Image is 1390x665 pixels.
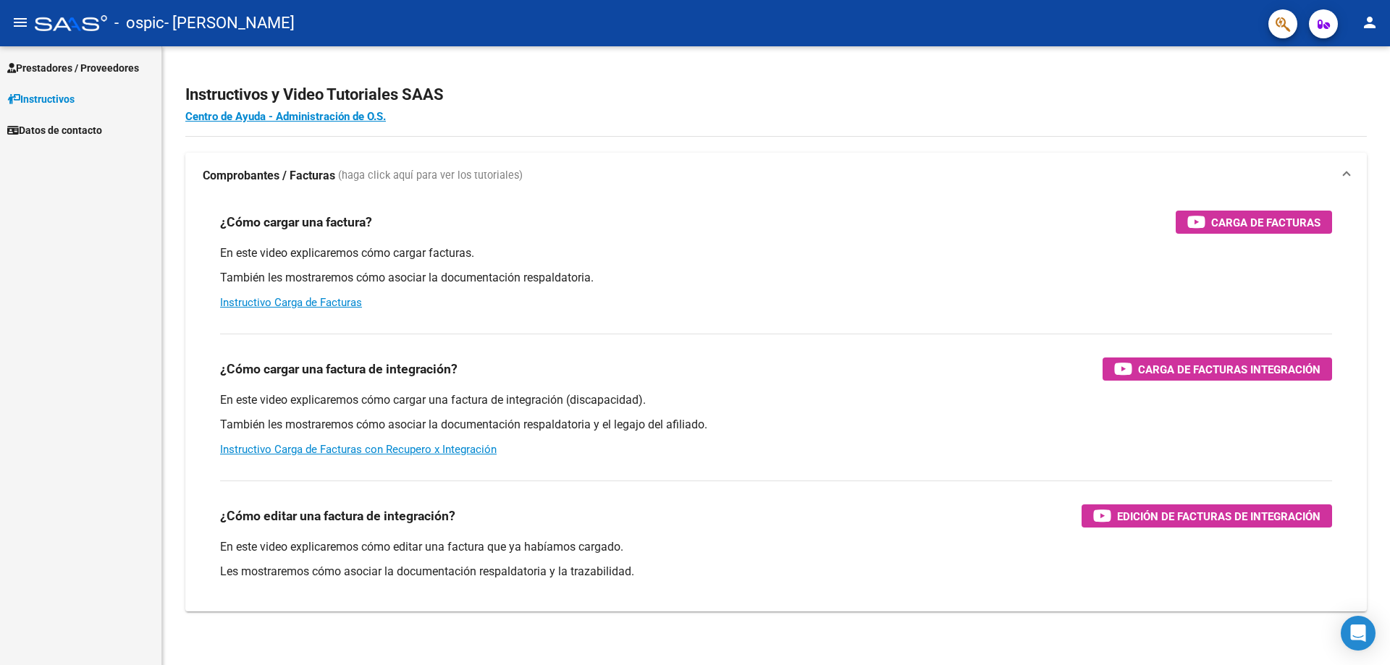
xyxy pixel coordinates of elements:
span: Carga de Facturas Integración [1138,360,1320,378]
h2: Instructivos y Video Tutoriales SAAS [185,81,1367,109]
p: Les mostraremos cómo asociar la documentación respaldatoria y la trazabilidad. [220,564,1332,580]
h3: ¿Cómo cargar una factura? [220,212,372,232]
span: Prestadores / Proveedores [7,60,139,76]
mat-icon: person [1361,14,1378,31]
p: En este video explicaremos cómo editar una factura que ya habíamos cargado. [220,539,1332,555]
p: También les mostraremos cómo asociar la documentación respaldatoria. [220,270,1332,286]
h3: ¿Cómo cargar una factura de integración? [220,359,458,379]
span: Datos de contacto [7,122,102,138]
span: Carga de Facturas [1211,213,1320,232]
p: En este video explicaremos cómo cargar una factura de integración (discapacidad). [220,392,1332,408]
span: Instructivos [7,91,75,107]
a: Instructivo Carga de Facturas con Recupero x Integración [220,443,497,456]
span: Edición de Facturas de integración [1117,507,1320,525]
p: También les mostraremos cómo asociar la documentación respaldatoria y el legajo del afiliado. [220,417,1332,433]
span: - [PERSON_NAME] [164,7,295,39]
div: Open Intercom Messenger [1341,616,1376,651]
button: Carga de Facturas [1176,211,1332,234]
span: (haga click aquí para ver los tutoriales) [338,168,523,184]
span: - ospic [114,7,164,39]
button: Edición de Facturas de integración [1082,504,1332,528]
a: Centro de Ayuda - Administración de O.S. [185,110,386,123]
button: Carga de Facturas Integración [1103,357,1332,381]
a: Instructivo Carga de Facturas [220,296,362,309]
strong: Comprobantes / Facturas [203,168,335,184]
h3: ¿Cómo editar una factura de integración? [220,506,455,526]
div: Comprobantes / Facturas (haga click aquí para ver los tutoriales) [185,199,1367,611]
mat-icon: menu [12,14,29,31]
p: En este video explicaremos cómo cargar facturas. [220,245,1332,261]
mat-expansion-panel-header: Comprobantes / Facturas (haga click aquí para ver los tutoriales) [185,153,1367,199]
